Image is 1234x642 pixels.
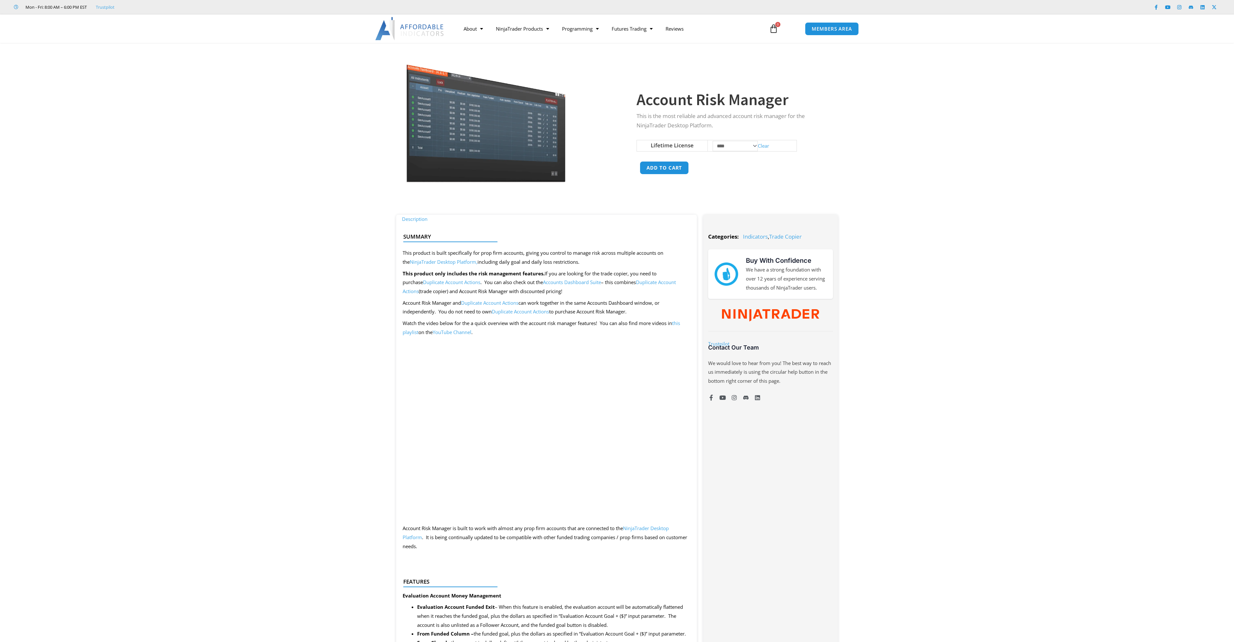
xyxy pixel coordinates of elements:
[417,630,686,637] span: the funded goal, plus the dollars as specified in “Evaluation Account Goal + ($)” input parameter.
[812,26,852,31] span: MEMBERS AREA
[637,112,825,130] p: This is the most reliable and advanced account risk manager for the NinjaTrader Desktop Platform.
[417,604,495,610] strong: Evaluation Account Funded Exit
[403,524,691,551] p: Account Risk Manager is built to work with almost any prop firm accounts that are connected to th...
[403,299,691,317] p: Account Risk Manager and can work together in the same Accounts Dashboard window, or independentl...
[743,231,802,242] span: ,
[403,320,680,335] a: this playlist
[640,161,689,174] button: Add to cart
[746,256,827,265] h3: Buy With Confidence
[708,359,833,386] p: We would love to hear from you! The best way to reach us immediately is using the circular help b...
[775,22,780,27] span: 0
[403,319,691,337] p: Watch the video below for the a quick overview with the account risk manager features! You can al...
[805,22,859,35] a: MEMBERS AREA
[403,525,669,540] a: NinjaTrader Desktop Platform
[405,54,567,183] img: Screenshot 2024-08-26 15462845454 | Affordable Indicators – NinjaTrader
[722,309,819,321] img: NinjaTrader Wordmark color RGB | Affordable Indicators – NinjaTrader
[461,300,518,306] a: Duplicate Account Actions
[457,21,762,36] nav: Menu
[556,21,605,36] a: Programming
[403,249,691,267] p: This product is built specifically for prop firm accounts, giving you control to manage risk acro...
[375,17,445,40] img: LogoAI | Affordable Indicators – NinjaTrader
[659,21,690,36] a: Reviews
[96,3,115,11] a: Trustpilot
[403,269,691,296] p: If you are looking for the trade copier, you need to purchase . You can also check out the – this...
[489,21,556,36] a: NinjaTrader Products
[605,21,659,36] a: Futures Trading
[24,3,87,11] span: Mon - Fri: 8:00 AM – 6:00 PM EST
[769,233,802,240] a: Trade Copier
[403,592,501,599] strong: Evaluation Account Money Management
[708,344,833,351] h3: Contact Our Team
[457,21,489,36] a: About
[417,630,474,637] strong: From Funded Column –
[651,142,694,149] label: Lifetime License
[758,142,769,149] a: Clear options
[543,279,601,285] a: Accounts Dashboard Suite
[433,329,471,335] a: YouTube Channel
[708,341,729,347] a: Trustpilot
[403,578,685,585] h4: Features
[746,265,827,292] p: We have a strong foundation with over 12 years of experience serving thousands of NinjaTrader users.
[492,308,549,315] a: Duplicate Account Actions
[403,270,545,277] strong: This product only includes the risk management features.
[417,604,683,628] span: – When this feature is enabled, the evaluation account will be automatically flattened when it re...
[708,231,743,242] span: Categories:
[743,233,768,240] a: Indicators
[403,351,691,512] iframe: APEX Trade Copier & Risk Manager - NEW Features For NinjaTrader
[396,212,433,226] a: Description
[410,259,477,265] a: NinjaTrader Desktop Platform,
[759,19,788,38] a: 0
[403,233,685,240] h4: Summary
[423,279,480,285] a: Duplicate Account Actions
[715,262,738,286] img: mark thumbs good 43913 | Affordable Indicators – NinjaTrader
[637,88,825,111] h1: Account Risk Manager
